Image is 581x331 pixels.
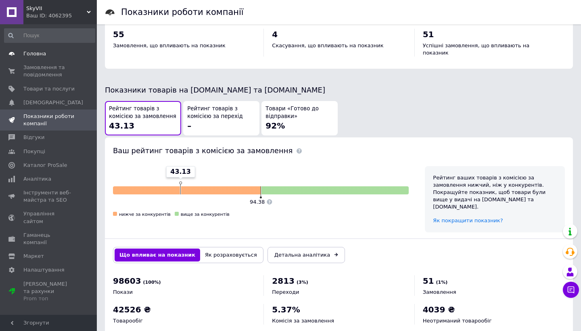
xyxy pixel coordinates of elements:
[113,30,124,39] span: 55
[109,105,177,120] span: Рейтинг товарів з комісією за замовлення
[4,28,95,43] input: Пошук
[113,305,151,314] span: 42526 ₴
[272,318,334,324] span: Комісія за замовлення
[261,101,338,135] button: Товари «Готово до відправки»92%
[23,99,83,106] span: [DEMOGRAPHIC_DATA]
[23,266,65,274] span: Налаштування
[26,5,87,12] span: SkyVII
[113,146,293,155] span: Ваш рейтинг товарів з комісією за замовлення
[265,121,285,131] span: 92%
[23,148,45,155] span: Покупці
[23,162,67,169] span: Каталог ProSale
[105,86,325,94] span: Показники товарів на [DOMAIN_NAME] та [DOMAIN_NAME]
[170,167,191,176] span: 43.13
[272,42,383,48] span: Скасування, що впливають на показник
[115,249,200,261] button: Що впливає на показник
[187,105,255,120] span: Рейтинг товарів з комісією за перехід
[272,30,278,39] span: 4
[423,276,434,286] span: 51
[183,101,259,135] button: Рейтинг товарів з комісією за перехід–
[423,30,434,39] span: 51
[433,174,557,211] div: Рейтинг ваших товарів з комісією за замовлення нижчий, ніж у конкурентів. Покращуйте показник, що...
[23,232,75,246] span: Гаманець компанії
[23,253,44,260] span: Маркет
[121,7,244,17] h1: Показники роботи компанії
[119,212,171,217] span: нижче за конкурентів
[113,318,143,324] span: Товарообіг
[23,134,44,141] span: Відгуки
[113,289,133,295] span: Покази
[105,101,181,135] button: Рейтинг товарів з комісією за замовлення43.13
[423,42,530,56] span: Успішні замовлення, що впливають на показник
[23,280,75,303] span: [PERSON_NAME] та рахунки
[563,282,579,298] button: Чат з покупцем
[113,42,226,48] span: Замовлення, що впливають на показник
[423,289,456,295] span: Замовлення
[297,280,308,285] span: (3%)
[26,12,97,19] div: Ваш ID: 4062395
[272,276,295,286] span: 2813
[250,199,265,205] span: 94.38
[181,212,230,217] span: вище за конкурентів
[109,121,134,131] span: 43.13
[423,318,492,324] span: Неотриманий товарообіг
[23,189,75,204] span: Інструменти веб-майстра та SEO
[200,249,262,261] button: Як розраховується
[23,175,51,183] span: Аналітика
[23,113,75,127] span: Показники роботи компанії
[433,217,503,223] a: Як покращити показник?
[23,50,46,57] span: Головна
[113,276,141,286] span: 98603
[436,280,448,285] span: (1%)
[272,289,299,295] span: Переходи
[23,85,75,93] span: Товари та послуги
[268,247,345,263] a: Детальна аналітика
[272,305,300,314] span: 5.37%
[23,295,75,302] div: Prom топ
[187,121,191,131] span: –
[265,105,334,120] span: Товари «Готово до відправки»
[23,210,75,225] span: Управління сайтом
[423,305,455,314] span: 4039 ₴
[143,280,161,285] span: (100%)
[23,64,75,78] span: Замовлення та повідомлення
